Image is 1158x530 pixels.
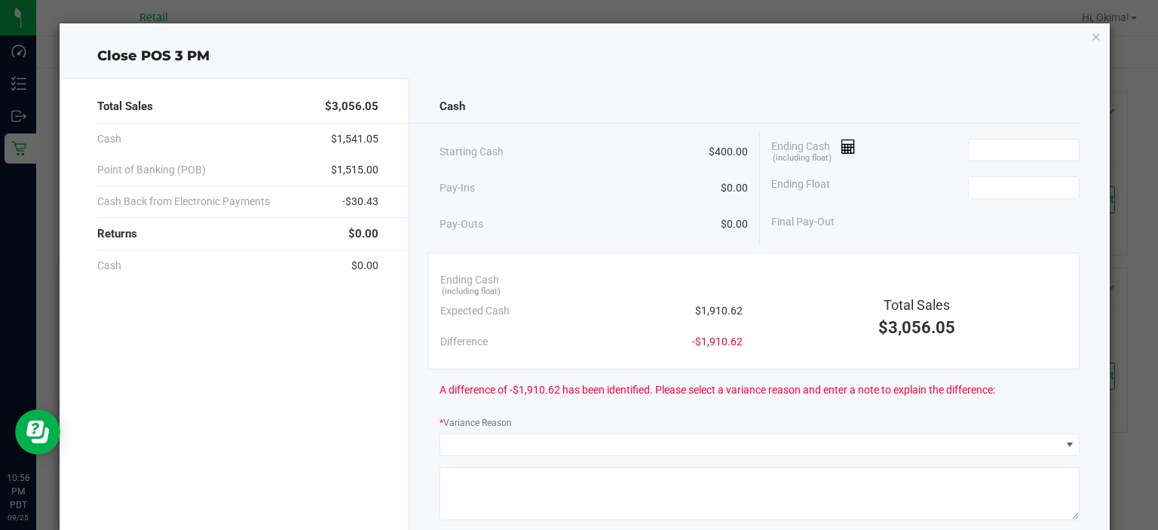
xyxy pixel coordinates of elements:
[440,144,504,160] span: Starting Cash
[15,409,60,455] iframe: Resource center
[331,131,378,147] span: $1,541.05
[97,218,379,250] div: Returns
[773,152,832,165] span: (including float)
[331,162,378,178] span: $1,515.00
[440,272,499,288] span: Ending Cash
[440,334,488,350] span: Difference
[325,98,378,115] span: $3,056.05
[440,216,483,232] span: Pay-Outs
[440,180,475,196] span: Pay-Ins
[878,318,955,337] span: $3,056.05
[342,194,378,210] span: -$30.43
[97,131,121,147] span: Cash
[771,214,835,230] span: Final Pay-Out
[440,303,510,319] span: Expected Cash
[695,303,743,319] span: $1,910.62
[351,258,378,274] span: $0.00
[884,297,950,313] span: Total Sales
[721,180,748,196] span: $0.00
[97,258,121,274] span: Cash
[60,46,1111,66] div: Close POS 3 PM
[692,334,743,350] span: -$1,910.62
[440,382,995,398] span: A difference of -$1,910.62 has been identified. Please select a variance reason and enter a note ...
[440,416,512,430] label: Variance Reason
[97,98,153,115] span: Total Sales
[348,225,378,243] span: $0.00
[442,286,501,299] span: (including float)
[709,144,748,160] span: $400.00
[771,139,856,161] span: Ending Cash
[440,98,465,115] span: Cash
[97,194,270,210] span: Cash Back from Electronic Payments
[721,216,748,232] span: $0.00
[97,162,206,178] span: Point of Banking (POB)
[771,176,830,199] span: Ending Float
